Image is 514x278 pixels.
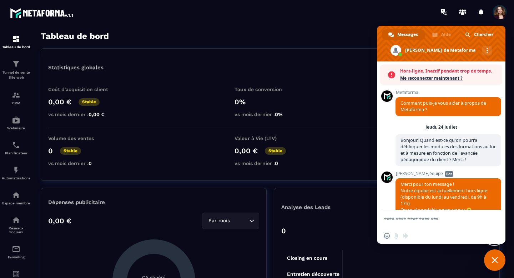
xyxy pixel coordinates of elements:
[400,137,496,163] span: Bonjour, Quand est-ce qu'on pourra débloquer les modules des formations au fur et à mesure en fon...
[89,160,92,166] span: 0
[2,226,30,234] p: Réseaux Sociaux
[235,160,306,166] p: vs mois dernier :
[48,135,120,141] p: Volume des ventes
[2,135,30,160] a: schedulerschedulerPlanificateur
[287,255,327,261] tspan: Closing en cours
[235,98,306,106] p: 0%
[2,54,30,85] a: formationformationTunnel de vente Site web
[12,141,20,149] img: scheduler
[12,166,20,174] img: automations
[2,45,30,49] p: Tableau de bord
[235,147,258,155] p: 0,00 €
[231,217,247,225] input: Search for option
[48,64,104,71] p: Statistiques globales
[395,171,501,176] span: [PERSON_NAME]équipe
[235,86,306,92] p: Taux de conversion
[12,91,20,99] img: formation
[2,151,30,155] p: Planificateur
[41,31,109,41] h3: Tableau de bord
[207,217,231,225] span: Par mois
[12,216,20,224] img: social-network
[484,249,505,271] div: Fermer le chat
[287,271,339,277] tspan: Entretien découverte
[265,147,286,155] p: Stable
[2,176,30,180] p: Automatisations
[384,233,390,239] span: Insérer un emoji
[275,111,283,117] span: 0%
[275,160,278,166] span: 0
[382,29,425,40] div: Messages
[48,98,71,106] p: 0,00 €
[281,227,286,235] p: 0
[400,100,486,113] span: Comment puis-je vous aider à propos de Metaforma ?
[12,35,20,43] img: formation
[384,216,483,223] textarea: Entrez votre message...
[2,126,30,130] p: Webinaire
[281,204,387,210] p: Analyse des Leads
[2,255,30,259] p: E-mailing
[2,185,30,210] a: automationsautomationsEspace membre
[235,135,306,141] p: Valeur à Vie (LTV)
[48,160,120,166] p: vs mois dernier :
[10,6,74,19] img: logo
[48,199,259,205] p: Dépenses publicitaire
[48,217,71,225] p: 0,00 €
[395,90,501,95] span: Metaforma
[445,171,453,177] span: Bot
[2,210,30,239] a: social-networksocial-networkRéseaux Sociaux
[2,201,30,205] p: Espace membre
[12,245,20,253] img: email
[202,213,259,229] div: Search for option
[2,29,30,54] a: formationformationTableau de bord
[397,29,418,40] span: Messages
[2,239,30,264] a: emailemailE-mailing
[235,111,306,117] p: vs mois dernier :
[12,116,20,124] img: automations
[474,29,493,40] span: Chercher
[79,98,100,106] p: Stable
[12,60,20,68] img: formation
[400,181,489,239] span: Merci pour ton message ! Notre équipe est actuellement hors ligne (disponible du lundi au vendred...
[48,86,120,92] p: Coût d'acquisition client
[2,160,30,185] a: automationsautomationsAutomatisations
[48,147,53,155] p: 0
[459,29,500,40] div: Chercher
[60,147,81,155] p: Stable
[400,75,499,82] span: Me reconnecter maintenant ?
[2,101,30,105] p: CRM
[2,70,30,80] p: Tunnel de vente Site web
[89,111,105,117] span: 0,00 €
[425,125,457,129] div: Jeudi, 24 Juillet
[400,68,499,75] span: Hors-ligne. Inactif pendant trop de temps.
[48,111,120,117] p: vs mois dernier :
[12,191,20,199] img: automations
[2,85,30,110] a: formationformationCRM
[482,46,492,55] div: Autres canaux
[2,110,30,135] a: automationsautomationsWebinaire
